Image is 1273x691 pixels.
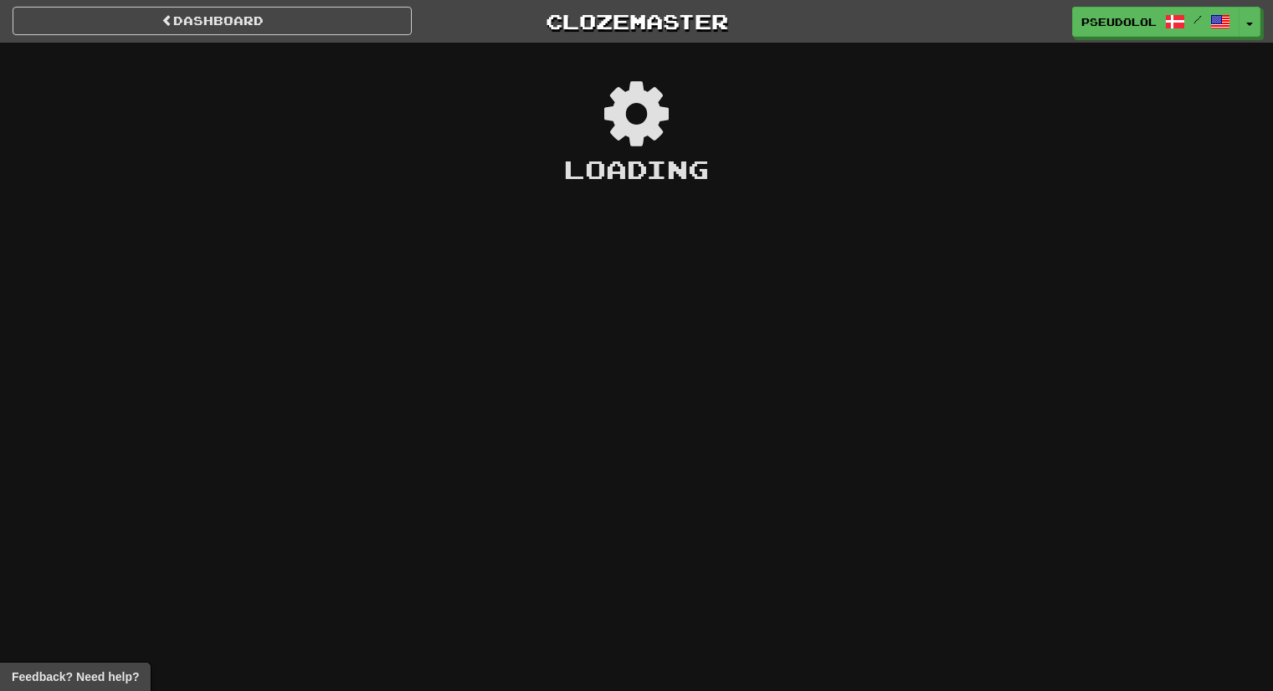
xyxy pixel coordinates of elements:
span: pseudolol [1081,14,1157,29]
span: / [1193,13,1202,25]
a: Dashboard [13,7,412,35]
a: pseudolol / [1072,7,1240,37]
span: Open feedback widget [12,668,139,685]
a: Clozemaster [437,7,836,36]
